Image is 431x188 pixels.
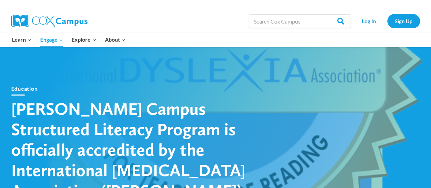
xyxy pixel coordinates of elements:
[40,35,63,44] span: Engage
[105,35,125,44] span: About
[72,35,96,44] span: Explore
[354,14,384,28] a: Log In
[11,15,88,27] img: Cox Campus
[8,32,130,47] nav: Primary Navigation
[354,14,420,28] nav: Secondary Navigation
[249,14,351,28] input: Search Cox Campus
[11,85,38,92] a: Education
[12,35,31,44] span: Learn
[387,14,420,28] a: Sign Up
